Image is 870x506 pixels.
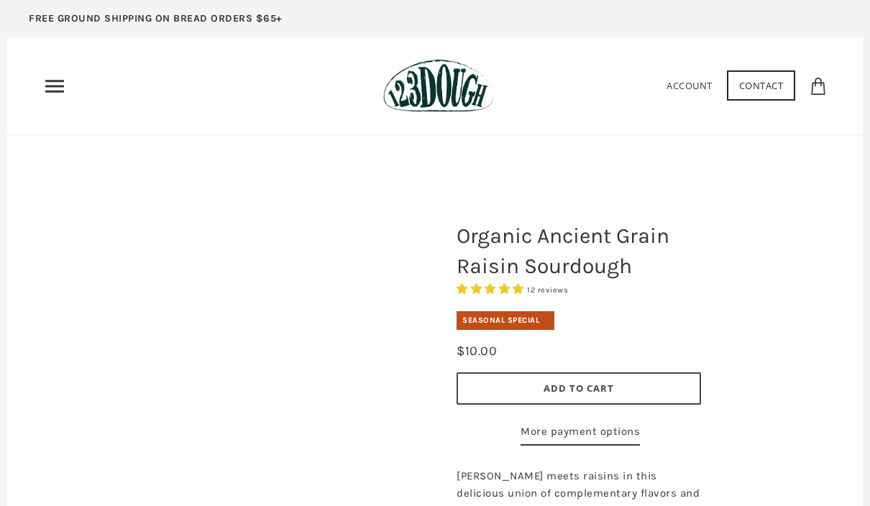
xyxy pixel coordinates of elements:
[446,213,712,288] h1: Organic Ancient Grain Raisin Sourdough
[544,382,614,395] span: Add to Cart
[457,341,497,362] div: $10.00
[527,285,568,295] span: 12 reviews
[383,59,493,113] img: 123Dough Bakery
[43,75,66,98] nav: Primary
[7,7,304,37] a: FREE GROUND SHIPPING ON BREAD ORDERS $65+
[29,11,283,27] p: FREE GROUND SHIPPING ON BREAD ORDERS $65+
[457,311,554,330] div: Seasonal Special
[521,423,640,446] a: More payment options
[727,70,796,101] a: Contact
[457,372,701,405] button: Add to Cart
[667,79,713,92] a: Account
[457,282,527,295] span: 5.00 stars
